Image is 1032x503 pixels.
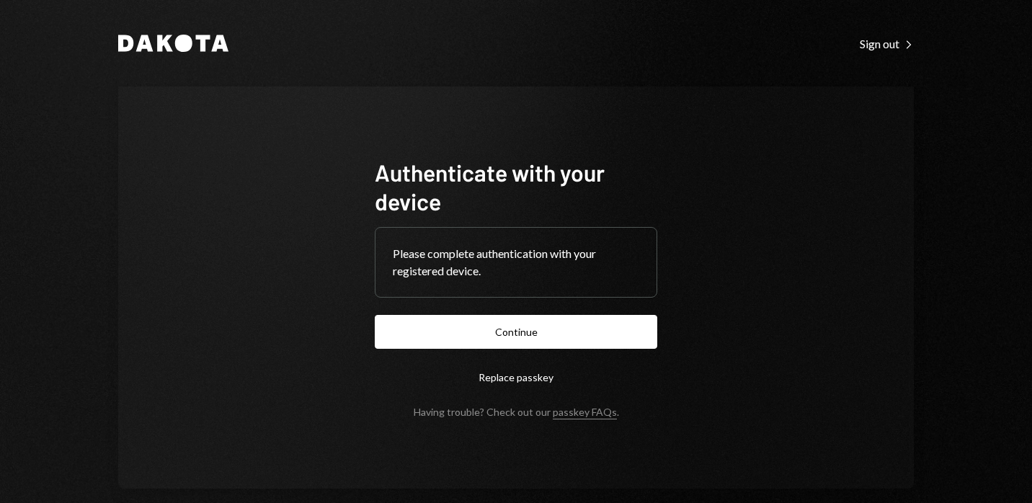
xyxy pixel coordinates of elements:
[414,406,619,418] div: Having trouble? Check out our .
[375,158,657,215] h1: Authenticate with your device
[860,35,914,51] a: Sign out
[375,360,657,394] button: Replace passkey
[393,245,639,280] div: Please complete authentication with your registered device.
[375,315,657,349] button: Continue
[860,37,914,51] div: Sign out
[553,406,617,419] a: passkey FAQs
